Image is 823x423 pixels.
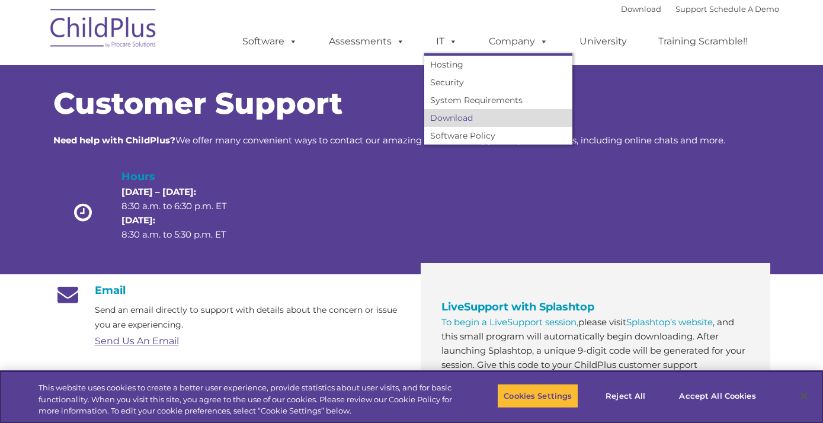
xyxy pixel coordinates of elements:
[441,300,594,313] span: LiveSupport with Splashtop
[424,56,572,73] a: Hosting
[424,91,572,109] a: System Requirements
[621,4,661,14] a: Download
[709,4,779,14] a: Schedule A Demo
[588,383,662,408] button: Reject All
[424,127,572,145] a: Software Policy
[95,335,179,347] a: Send Us An Email
[230,30,309,53] a: Software
[673,383,762,408] button: Accept All Cookies
[317,30,417,53] a: Assessments
[121,214,155,226] strong: [DATE]:
[424,109,572,127] a: Download
[53,284,403,297] h4: Email
[44,1,163,60] img: ChildPlus by Procare Solutions
[121,168,247,185] h4: Hours
[424,73,572,91] a: Security
[441,316,578,328] a: To begin a LiveSupport session,
[53,134,725,146] span: We offer many convenient ways to contact our amazing Customer Support representatives, including ...
[53,134,175,146] strong: Need help with ChildPlus?
[424,30,469,53] a: IT
[646,30,760,53] a: Training Scramble!!
[621,4,779,14] font: |
[568,30,639,53] a: University
[626,316,713,328] a: Splashtop’s website
[675,4,707,14] a: Support
[791,383,817,409] button: Close
[53,85,342,121] span: Customer Support
[477,30,560,53] a: Company
[39,382,453,417] div: This website uses cookies to create a better user experience, provide statistics about user visit...
[497,383,578,408] button: Cookies Settings
[121,186,196,197] strong: [DATE] – [DATE]:
[95,303,403,332] p: Send an email directly to support with details about the concern or issue you are experiencing.
[441,315,750,386] p: please visit , and this small program will automatically begin downloading. After launching Splas...
[121,185,247,242] p: 8:30 a.m. to 6:30 p.m. ET 8:30 a.m. to 5:30 p.m. ET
